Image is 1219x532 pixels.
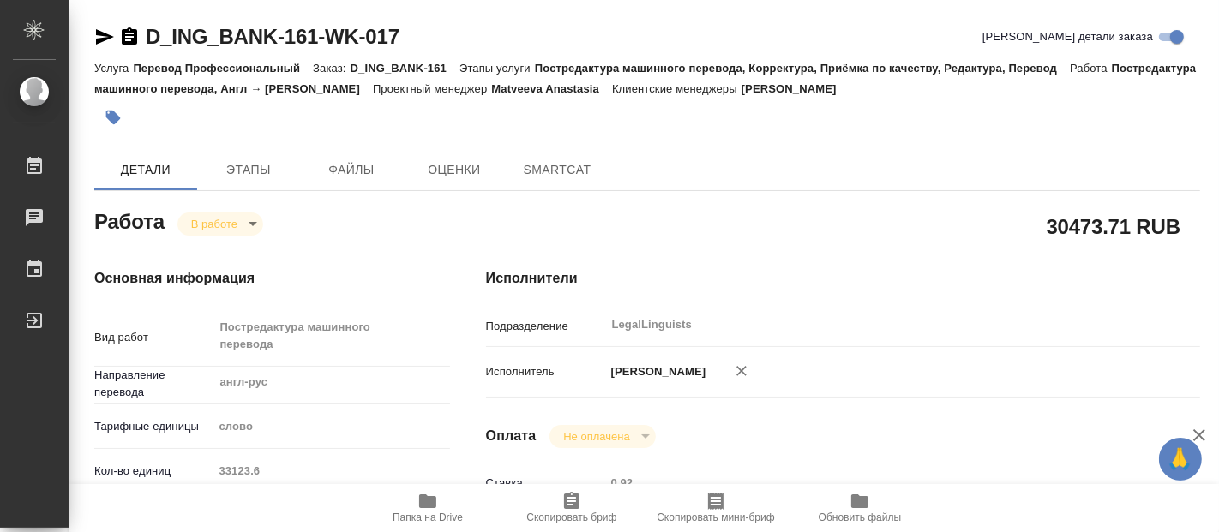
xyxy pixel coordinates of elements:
[1047,212,1180,241] h2: 30473.71 RUB
[94,463,213,480] p: Кол-во единиц
[207,159,290,181] span: Этапы
[459,62,535,75] p: Этапы услуги
[486,363,605,380] p: Исполнитель
[486,318,605,335] p: Подразделение
[213,458,450,483] input: Пустое поле
[177,212,263,236] div: В работе
[788,484,932,532] button: Обновить файлы
[94,27,115,47] button: Скопировать ссылку для ЯМессенджера
[486,426,537,446] h4: Оплата
[535,62,1070,75] p: Постредактура машинного перевода, Корректура, Приёмка по качеству, Редактура, Перевод
[1070,62,1112,75] p: Работа
[612,82,742,95] p: Клиентские менеджеры
[310,159,393,181] span: Файлы
[146,25,399,48] a: D_ING_BANK-161-WK-017
[605,470,1141,495] input: Пустое поле
[119,27,140,47] button: Скопировать ссылку
[486,268,1200,289] h4: Исполнители
[491,82,612,95] p: Matveeva Anastasia
[94,329,213,346] p: Вид работ
[94,367,213,401] p: Направление перевода
[1166,441,1195,477] span: 🙏
[133,62,313,75] p: Перевод Профессиональный
[526,511,616,523] span: Скопировать бриф
[373,82,491,95] p: Проектный менеджер
[644,484,788,532] button: Скопировать мини-бриф
[94,62,133,75] p: Услуга
[982,28,1153,45] span: [PERSON_NAME] детали заказа
[94,268,417,289] h4: Основная информация
[393,511,463,523] span: Папка на Drive
[413,159,495,181] span: Оценки
[186,217,243,231] button: В работе
[94,418,213,435] p: Тарифные единицы
[723,352,760,390] button: Удалить исполнителя
[486,475,605,492] p: Ставка
[500,484,644,532] button: Скопировать бриф
[742,82,850,95] p: [PERSON_NAME]
[549,425,655,448] div: В работе
[516,159,598,181] span: SmartCat
[605,363,706,380] p: [PERSON_NAME]
[94,99,132,136] button: Добавить тэг
[819,511,902,523] span: Обновить файлы
[1159,438,1202,481] button: 🙏
[94,205,165,236] h2: Работа
[213,412,450,441] div: слово
[657,511,774,523] span: Скопировать мини-бриф
[105,159,187,181] span: Детали
[313,62,350,75] p: Заказ:
[351,62,459,75] p: D_ING_BANK-161
[558,429,634,444] button: Не оплачена
[356,484,500,532] button: Папка на Drive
